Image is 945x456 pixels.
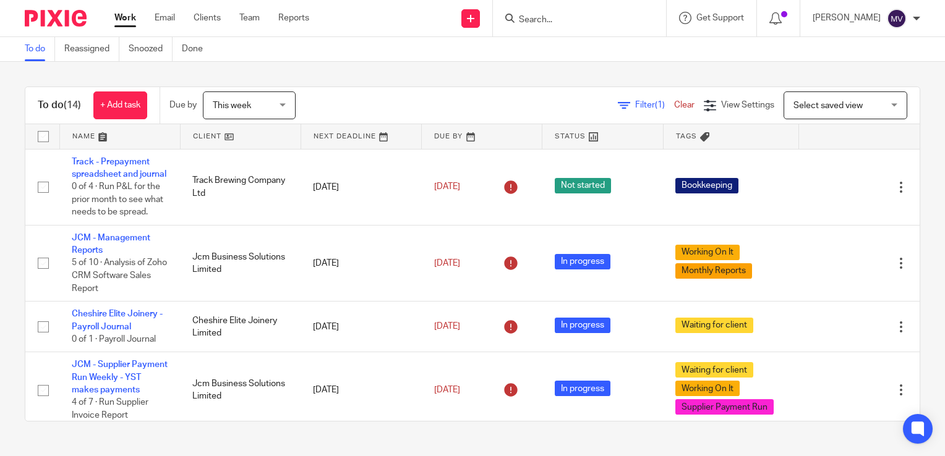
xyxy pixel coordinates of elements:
span: Select saved view [793,101,863,110]
h1: To do [38,99,81,112]
img: svg%3E [887,9,907,28]
span: (14) [64,100,81,110]
td: [DATE] [301,225,421,301]
span: In progress [555,318,610,333]
a: JCM - Management Reports [72,234,150,255]
img: Pixie [25,10,87,27]
span: Filter [635,101,674,109]
a: Clear [674,101,695,109]
span: Waiting for client [675,362,753,378]
a: JCM - Supplier Payment Run Weekly - YST makes payments [72,360,168,394]
td: [DATE] [301,149,421,225]
span: Working On It [675,381,740,396]
span: Supplier Payment Run [675,399,774,415]
a: Team [239,12,260,24]
a: Done [182,37,212,61]
td: [DATE] [301,302,421,352]
td: Cheshire Elite Joinery Limited [180,302,301,352]
p: [PERSON_NAME] [813,12,881,24]
td: Jcm Business Solutions Limited [180,352,301,428]
span: 0 of 1 · Payroll Journal [72,335,156,344]
a: Cheshire Elite Joinery - Payroll Journal [72,310,163,331]
td: Jcm Business Solutions Limited [180,225,301,301]
td: [DATE] [301,352,421,428]
span: Waiting for client [675,318,753,333]
a: Reports [278,12,309,24]
span: Not started [555,178,611,193]
span: 4 of 7 · Run Supplier Invoice Report [72,399,148,420]
a: Track - Prepayment spreadsheet and journal [72,158,166,179]
span: View Settings [721,101,774,109]
td: Track Brewing Company Ltd [180,149,301,225]
span: [DATE] [434,323,460,331]
a: Work [114,12,136,24]
span: Monthly Reports [675,263,752,279]
span: [DATE] [434,259,460,268]
span: 5 of 10 · Analysis of Zoho CRM Software Sales Report [72,259,167,293]
a: Clients [194,12,221,24]
a: + Add task [93,91,147,119]
span: Get Support [696,14,744,22]
p: Due by [169,99,197,111]
a: To do [25,37,55,61]
span: Working On It [675,245,740,260]
span: [DATE] [434,182,460,191]
input: Search [518,15,629,26]
span: This week [213,101,251,110]
a: Email [155,12,175,24]
span: 0 of 4 · Run P&L for the prior month to see what needs to be spread. [72,182,163,216]
span: (1) [655,101,665,109]
a: Reassigned [64,37,119,61]
span: In progress [555,381,610,396]
span: Tags [676,133,697,140]
span: Bookkeeping [675,178,738,193]
span: [DATE] [434,386,460,394]
span: In progress [555,254,610,269]
a: Snoozed [129,37,173,61]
